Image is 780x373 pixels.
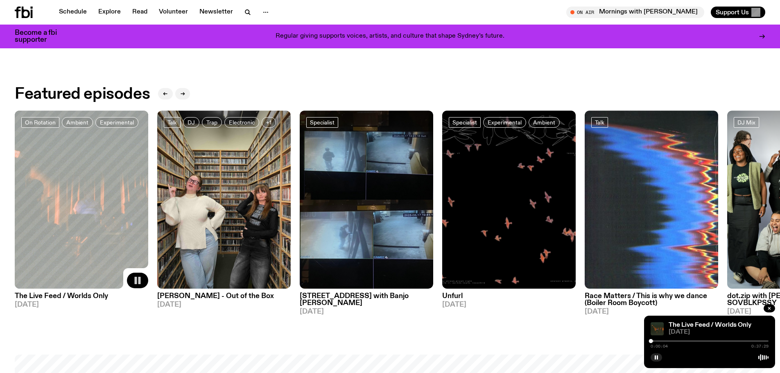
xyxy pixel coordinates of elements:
button: +1 [262,117,276,128]
a: The Live Feed / Worlds Only [669,322,751,328]
a: Read [127,7,152,18]
span: 0:00:04 [651,344,668,348]
a: DJ Mix [734,117,759,128]
a: Ambient [62,117,93,128]
a: Experimental [483,117,526,128]
span: [DATE] [669,329,769,335]
span: [DATE] [300,308,433,315]
a: The Live Feed / Worlds Only[DATE] [15,289,148,308]
h3: The Live Feed / Worlds Only [15,293,148,300]
span: Ambient [533,120,555,126]
a: Unfurl[DATE] [442,289,576,308]
a: Electronic [224,117,259,128]
a: Talk [164,117,181,128]
h3: Unfurl [442,293,576,300]
a: DJ [183,117,199,128]
a: Schedule [54,7,92,18]
span: On Rotation [25,120,56,126]
span: Specialist [452,120,477,126]
span: [DATE] [15,301,148,308]
span: +1 [266,120,271,126]
button: Support Us [711,7,765,18]
a: Specialist [449,117,481,128]
span: DJ Mix [737,120,755,126]
a: Specialist [306,117,338,128]
a: [PERSON_NAME] - Out of the Box[DATE] [157,289,291,308]
a: Experimental [95,117,138,128]
img: https://media.fbi.radio/images/IMG_7702.jpg [157,111,291,289]
span: Experimental [100,120,134,126]
span: Experimental [488,120,522,126]
h3: [PERSON_NAME] - Out of the Box [157,293,291,300]
a: Ambient [529,117,560,128]
a: Trap [202,117,222,128]
span: DJ [188,120,195,126]
span: Talk [167,120,177,126]
span: Electronic [229,120,255,126]
a: Newsletter [194,7,238,18]
a: Explore [93,7,126,18]
span: [DATE] [442,301,576,308]
a: Race Matters / This is why we dance (Boiler Room Boycott)[DATE] [585,289,718,315]
span: Ambient [66,120,88,126]
span: [DATE] [157,301,291,308]
img: A spectral view of a waveform, warped and glitched [585,111,718,289]
a: Volunteer [154,7,193,18]
button: On AirMornings with [PERSON_NAME] [566,7,704,18]
span: Talk [595,120,604,126]
a: Talk [591,117,608,128]
h3: Become a fbi supporter [15,29,67,43]
span: Support Us [716,9,749,16]
a: [STREET_ADDRESS] with Banjo [PERSON_NAME][DATE] [300,289,433,315]
p: Regular giving supports voices, artists, and culture that shape Sydney’s future. [276,33,504,40]
h3: [STREET_ADDRESS] with Banjo [PERSON_NAME] [300,293,433,307]
span: Specialist [310,120,335,126]
a: On Rotation [21,117,59,128]
span: [DATE] [585,308,718,315]
h3: Race Matters / This is why we dance (Boiler Room Boycott) [585,293,718,307]
span: Trap [206,120,217,126]
h2: Featured episodes [15,87,150,102]
img: A grainy film image of shadowy band figures on stage, with red light behind them [651,322,664,335]
span: 0:37:29 [751,344,769,348]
